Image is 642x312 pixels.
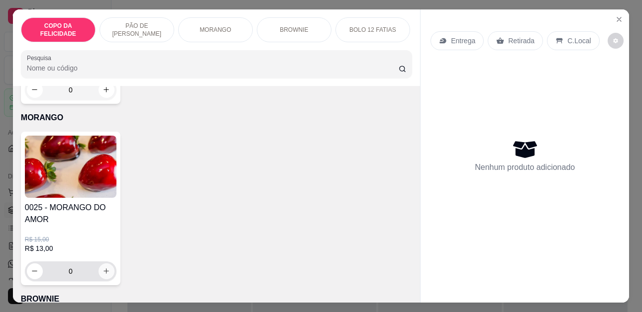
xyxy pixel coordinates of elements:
button: decrease-product-quantity [608,33,624,49]
img: product-image [25,136,116,198]
h4: 0025 - MORANGO DO AMOR [25,202,116,226]
p: R$ 13,00 [25,243,116,253]
p: PÃO DE [PERSON_NAME] [108,22,166,38]
button: decrease-product-quantity [27,82,43,98]
p: Nenhum produto adicionado [475,161,575,173]
p: BROWNIE [280,26,308,34]
p: Entrega [451,36,475,46]
p: COPO DA FELICIDADE [29,22,87,38]
button: increase-product-quantity [99,263,114,279]
p: MORANGO [21,112,412,124]
p: Retirada [508,36,535,46]
label: Pesquisa [27,54,55,62]
button: Close [611,11,627,27]
p: BROWNIE [21,293,412,305]
p: BOLO 12 FATIAS [349,26,396,34]
input: Pesquisa [27,63,399,73]
p: R$ 15,00 [25,235,116,243]
button: decrease-product-quantity [27,263,43,279]
p: MORANGO [200,26,231,34]
button: increase-product-quantity [99,82,114,98]
p: C.Local [567,36,591,46]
